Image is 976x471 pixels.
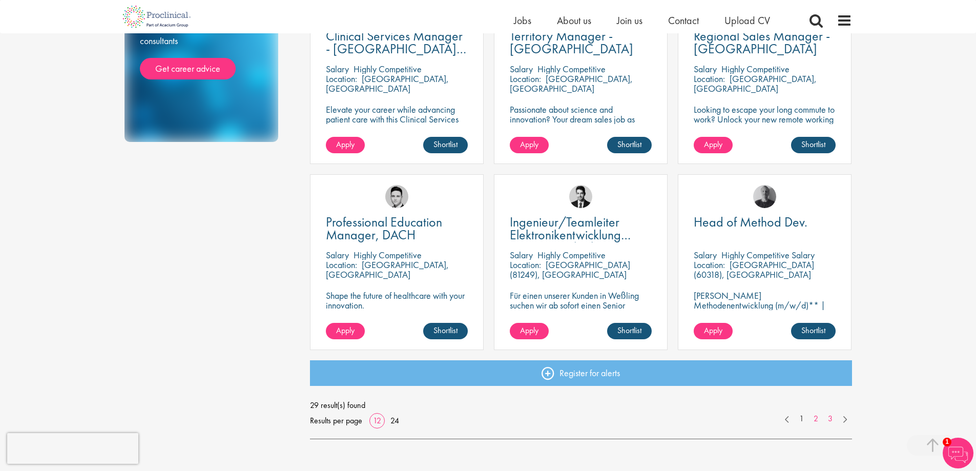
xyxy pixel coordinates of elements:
[694,30,836,55] a: Regional Sales Manager - [GEOGRAPHIC_DATA]
[387,415,403,426] a: 24
[694,259,814,280] p: [GEOGRAPHIC_DATA] (60318), [GEOGRAPHIC_DATA]
[336,325,355,336] span: Apply
[694,291,836,339] p: [PERSON_NAME] Methodenentwicklung (m/w/d)** | Dauerhaft | Biowissenschaften | [GEOGRAPHIC_DATA] (...
[520,139,538,150] span: Apply
[423,137,468,153] a: Shortlist
[694,216,836,229] a: Head of Method Dev.
[721,249,815,261] p: Highly Competitive Salary
[510,27,633,57] span: Territory Manager - [GEOGRAPHIC_DATA]
[694,73,725,85] span: Location:
[724,14,770,27] a: Upload CV
[336,139,355,150] span: Apply
[617,14,642,27] a: Join us
[326,216,468,241] a: Professional Education Manager, DACH
[326,213,442,243] span: Professional Education Manager, DACH
[791,137,836,153] a: Shortlist
[326,259,357,271] span: Location:
[326,63,349,75] span: Salary
[808,413,823,425] a: 2
[510,213,631,256] span: Ingenieur/Teamleiter Elektronikentwicklung Aviation (m/w/d)
[510,73,633,94] p: [GEOGRAPHIC_DATA], [GEOGRAPHIC_DATA]
[369,415,385,426] a: 12
[794,413,809,425] a: 1
[943,438,951,446] span: 1
[721,63,790,75] p: Highly Competitive
[607,137,652,153] a: Shortlist
[310,360,852,386] a: Register for alerts
[537,249,606,261] p: Highly Competitive
[510,216,652,241] a: Ingenieur/Teamleiter Elektronikentwicklung Aviation (m/w/d)
[704,139,722,150] span: Apply
[510,259,541,271] span: Location:
[514,14,531,27] a: Jobs
[326,259,449,280] p: [GEOGRAPHIC_DATA], [GEOGRAPHIC_DATA]
[510,323,549,339] a: Apply
[694,63,717,75] span: Salary
[385,185,408,208] img: Connor Lynes
[668,14,699,27] a: Contact
[694,137,733,153] a: Apply
[694,259,725,271] span: Location:
[694,249,717,261] span: Salary
[326,73,449,94] p: [GEOGRAPHIC_DATA], [GEOGRAPHIC_DATA]
[537,63,606,75] p: Highly Competitive
[557,14,591,27] a: About us
[326,137,365,153] a: Apply
[423,323,468,339] a: Shortlist
[510,249,533,261] span: Salary
[7,433,138,464] iframe: reCAPTCHA
[694,323,733,339] a: Apply
[310,413,362,428] span: Results per page
[791,323,836,339] a: Shortlist
[326,291,468,310] p: Shape the future of healthcare with your innovation.
[704,325,722,336] span: Apply
[510,105,652,134] p: Passionate about science and innovation? Your dream sales job as Territory Manager awaits!
[510,291,652,330] p: Für einen unserer Kunden in Weßling suchen wir ab sofort einen Senior Electronics Engineer Avioni...
[510,259,630,280] p: [GEOGRAPHIC_DATA] (81249), [GEOGRAPHIC_DATA]
[943,438,973,468] img: Chatbot
[694,27,830,57] span: Regional Sales Manager - [GEOGRAPHIC_DATA]
[326,249,349,261] span: Salary
[510,30,652,55] a: Territory Manager - [GEOGRAPHIC_DATA]
[326,73,357,85] span: Location:
[310,398,852,413] span: 29 result(s) found
[694,105,836,144] p: Looking to escape your long commute to work? Unlock your new remote working position with this ex...
[326,27,466,83] span: Clinical Services Manager - [GEOGRAPHIC_DATA], [GEOGRAPHIC_DATA], [GEOGRAPHIC_DATA]
[569,185,592,208] img: Thomas Wenig
[694,73,817,94] p: [GEOGRAPHIC_DATA], [GEOGRAPHIC_DATA]
[326,105,468,144] p: Elevate your career while advancing patient care with this Clinical Services Manager position wit...
[694,213,807,231] span: Head of Method Dev.
[140,58,236,79] a: Get career advice
[823,413,838,425] a: 3
[326,323,365,339] a: Apply
[753,185,776,208] img: Felix Zimmer
[326,30,468,55] a: Clinical Services Manager - [GEOGRAPHIC_DATA], [GEOGRAPHIC_DATA], [GEOGRAPHIC_DATA]
[354,249,422,261] p: Highly Competitive
[510,73,541,85] span: Location:
[510,137,549,153] a: Apply
[140,8,263,79] div: From CV and interview tips to career guidance from our expert consultants
[510,63,533,75] span: Salary
[607,323,652,339] a: Shortlist
[520,325,538,336] span: Apply
[354,63,422,75] p: Highly Competitive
